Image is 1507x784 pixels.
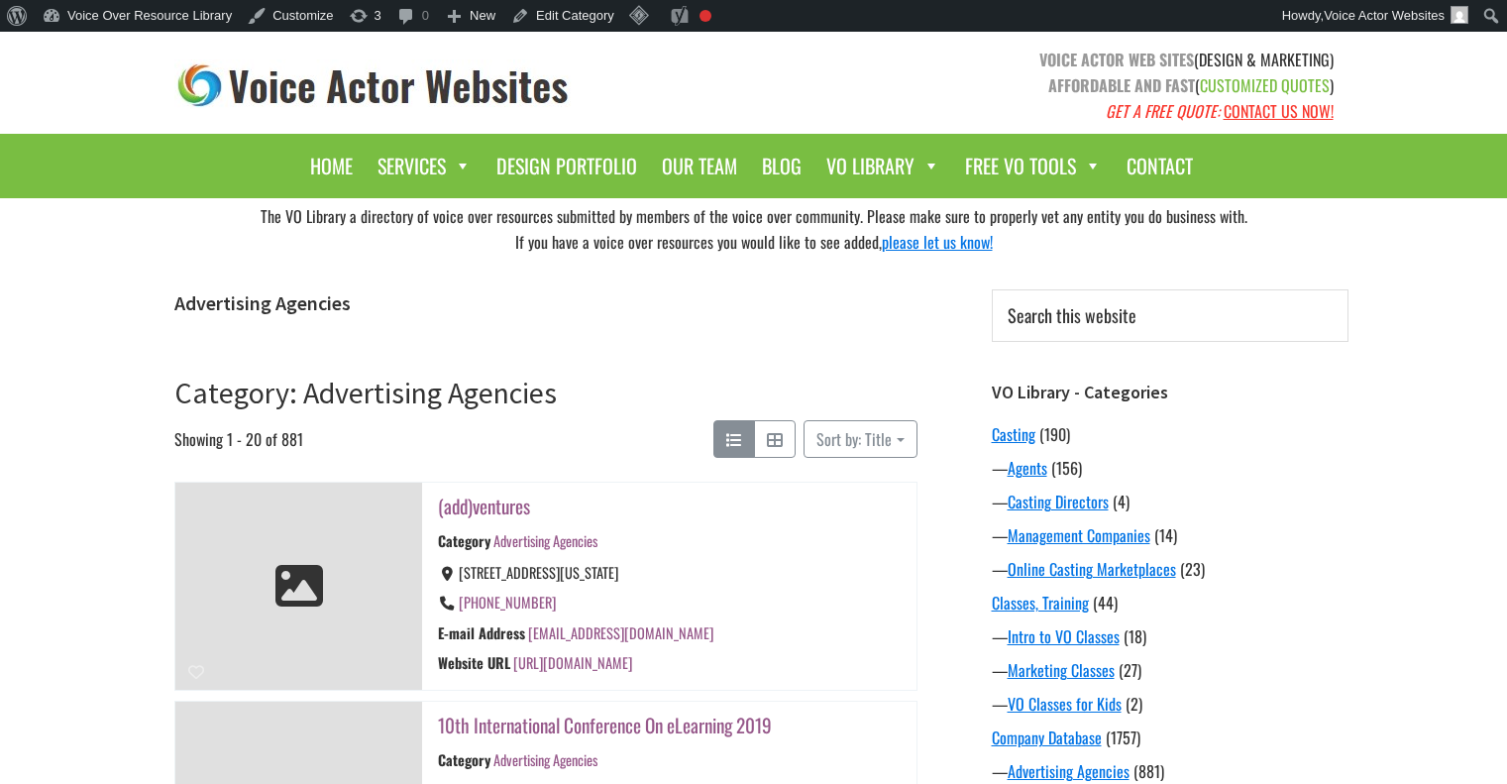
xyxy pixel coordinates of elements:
div: — [992,658,1348,682]
p: (DESIGN & MARKETING) ( ) [769,47,1334,124]
a: Free VO Tools [955,144,1112,188]
a: Services [368,144,482,188]
div: — [992,692,1348,716]
strong: VOICE ACTOR WEB SITES [1039,48,1194,71]
div: The VO Library a directory of voice over resources submitted by members of the voice over communi... [160,198,1348,260]
span: Showing 1 - 20 of 881 [174,420,303,458]
a: Online Casting Marketplaces [1008,557,1176,581]
a: VO Classes for Kids [1008,692,1122,716]
span: (4) [1113,490,1130,513]
span: Voice Actor Websites [1324,8,1445,23]
a: (add)ventures [438,492,530,520]
button: Sort by: Title [804,420,916,458]
a: [EMAIL_ADDRESS][DOMAIN_NAME] [528,622,713,643]
span: (14) [1154,523,1177,547]
span: (23) [1180,557,1205,581]
span: CUSTOMIZED QUOTES [1200,73,1330,97]
a: Contact [1117,144,1203,188]
span: (881) [1133,759,1164,783]
h3: VO Library - Categories [992,382,1348,403]
a: CONTACT US NOW! [1224,99,1334,123]
a: Management Companies [1008,523,1150,547]
a: Company Database [992,726,1102,749]
span: (1757) [1106,726,1140,749]
div: — [992,557,1348,581]
input: Search this website [992,289,1348,342]
div: — [992,523,1348,547]
div: — [992,759,1348,783]
a: Intro to VO Classes [1008,624,1120,648]
img: voice_actor_websites_logo [174,59,573,112]
h1: Advertising Agencies [174,291,917,315]
a: Advertising Agencies [493,750,597,771]
a: Agents [1008,456,1047,480]
span: (18) [1124,624,1146,648]
span: (2) [1126,692,1142,716]
a: Our Team [652,144,747,188]
a: Casting [992,422,1035,446]
span: [STREET_ADDRESS][US_STATE] [459,562,618,583]
a: Advertising Agencies [1008,759,1130,783]
a: Design Portfolio [486,144,647,188]
em: GET A FREE QUOTE: [1106,99,1220,123]
a: Category: Advertising Agencies [174,374,557,411]
a: [PHONE_NUMBER] [459,593,556,614]
span: (190) [1039,422,1070,446]
div: Website URL [438,652,510,675]
button: Bookmark [175,652,217,690]
a: Home [300,144,363,188]
div: — [992,456,1348,480]
a: Classes, Training [992,591,1089,615]
div: Category [438,531,490,552]
strong: AFFORDABLE AND FAST [1048,73,1195,97]
a: Marketing Classes [1008,658,1115,682]
a: Blog [752,144,811,188]
a: 10th International Conference On eLearning 2019 [438,711,772,739]
a: please let us know! [882,230,993,254]
a: VO Library [816,144,950,188]
span: (44) [1093,591,1118,615]
a: Casting Directors [1008,490,1109,513]
div: — [992,490,1348,513]
div: Focus keyphrase not set [700,10,711,22]
div: E-mail Address [438,621,525,644]
div: — [992,624,1348,648]
a: Advertising Agencies [493,531,597,552]
span: (27) [1119,658,1141,682]
a: [URL][DOMAIN_NAME] [513,653,632,674]
span: (156) [1051,456,1082,480]
div: Category [438,750,490,771]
